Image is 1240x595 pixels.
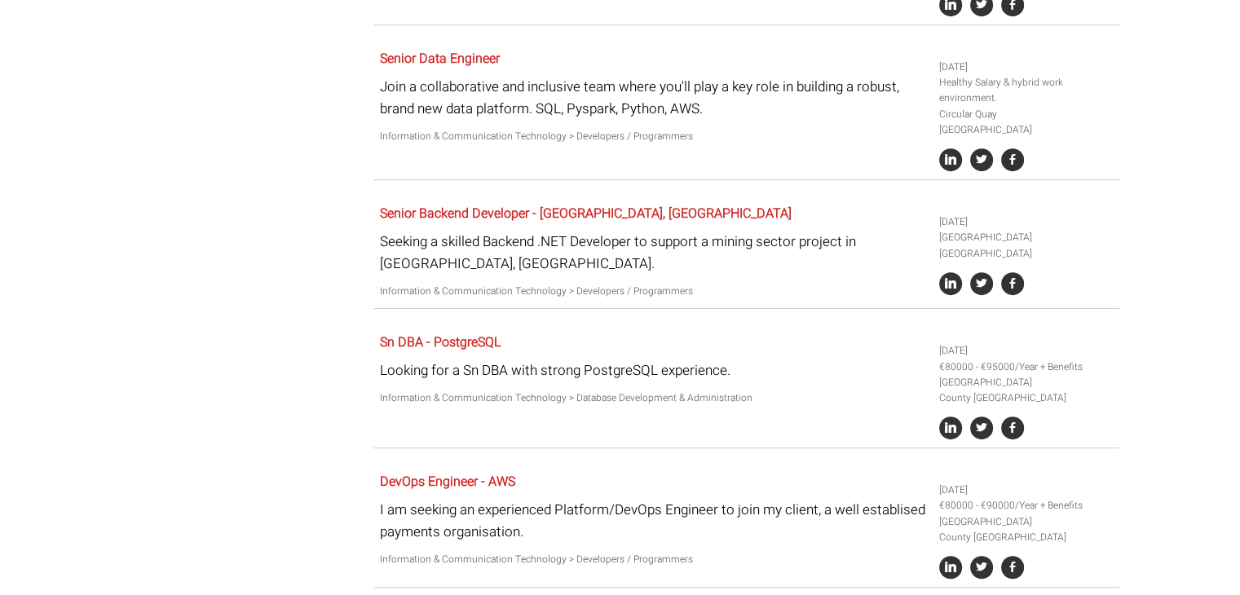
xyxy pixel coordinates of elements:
[939,514,1114,545] li: [GEOGRAPHIC_DATA] County [GEOGRAPHIC_DATA]
[380,204,792,223] a: Senior Backend Developer - [GEOGRAPHIC_DATA], [GEOGRAPHIC_DATA]
[380,231,927,275] p: Seeking a skilled Backend .NET Developer to support a mining sector project in [GEOGRAPHIC_DATA],...
[939,230,1114,261] li: [GEOGRAPHIC_DATA] [GEOGRAPHIC_DATA]
[939,375,1114,406] li: [GEOGRAPHIC_DATA] County [GEOGRAPHIC_DATA]
[939,214,1114,230] li: [DATE]
[939,343,1114,359] li: [DATE]
[380,499,927,543] p: I am seeking an experienced Platform/DevOps Engineer to join my client, a well establised payment...
[380,552,927,567] p: Information & Communication Technology > Developers / Programmers
[380,359,927,381] p: Looking for a Sn DBA with strong PostgreSQL experience.
[380,49,500,68] a: Senior Data Engineer
[380,284,927,299] p: Information & Communication Technology > Developers / Programmers
[939,107,1114,138] li: Circular Quay [GEOGRAPHIC_DATA]
[380,76,927,120] p: Join a collaborative and inclusive team where you'll play a key role in building a robust, brand ...
[380,390,927,406] p: Information & Communication Technology > Database Development & Administration
[380,472,515,491] a: DevOps Engineer - AWS
[380,333,501,352] a: Sn DBA - PostgreSQL
[380,129,927,144] p: Information & Communication Technology > Developers / Programmers
[939,359,1114,375] li: €80000 - €95000/Year + Benefits
[939,498,1114,513] li: €80000 - €90000/Year + Benefits
[939,59,1114,75] li: [DATE]
[939,75,1114,106] li: Healthy Salary & hybrid work environment.
[939,483,1114,498] li: [DATE]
